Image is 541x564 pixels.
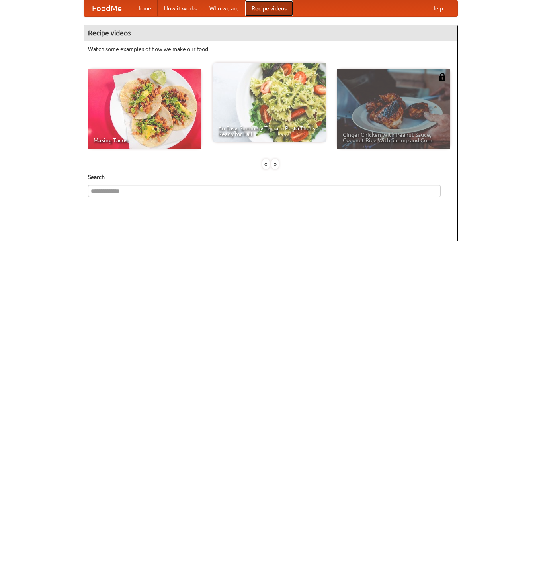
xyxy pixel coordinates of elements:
span: Making Tacos [94,138,195,143]
a: Recipe videos [245,0,293,16]
a: An Easy, Summery Tomato Pasta That's Ready for Fall [213,63,326,142]
p: Watch some examples of how we make our food! [88,45,453,53]
a: Who we are [203,0,245,16]
a: How it works [158,0,203,16]
img: 483408.png [438,73,446,81]
a: FoodMe [84,0,130,16]
a: Home [130,0,158,16]
h4: Recipe videos [84,25,457,41]
a: Help [425,0,449,16]
h5: Search [88,173,453,181]
div: « [262,159,270,169]
span: An Easy, Summery Tomato Pasta That's Ready for Fall [218,126,320,137]
div: » [271,159,279,169]
a: Making Tacos [88,69,201,149]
